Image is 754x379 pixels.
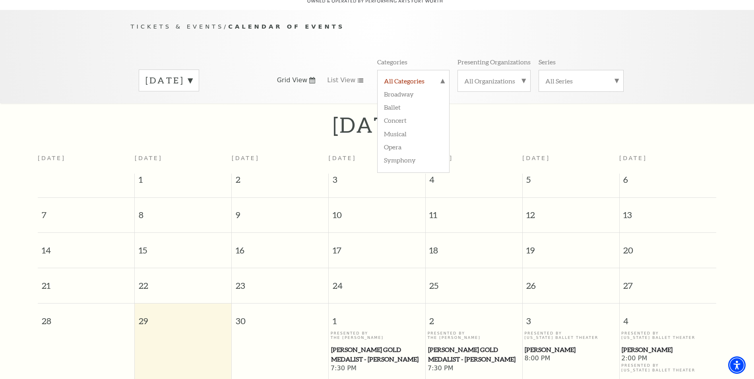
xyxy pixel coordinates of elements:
label: All Organizations [464,77,524,85]
span: Calendar of Events [228,23,345,30]
span: 5 [523,174,619,189]
span: 23 [232,268,328,296]
span: 8:00 PM [524,354,617,363]
span: 14 [38,233,134,260]
span: 25 [426,268,522,296]
label: Ballet [384,100,443,113]
span: 1 [329,304,425,331]
span: 4 [426,174,522,189]
h2: [DATE] [333,112,408,137]
span: 2:00 PM [621,354,714,363]
label: Opera [384,140,443,153]
span: 7:30 PM [331,364,423,373]
span: 13 [620,198,716,225]
span: [DATE] [232,155,260,161]
span: Tickets & Events [131,23,224,30]
span: [PERSON_NAME] Gold Medalist - [PERSON_NAME] [331,345,423,364]
label: All Categories [384,77,443,87]
span: [DATE] [135,155,163,161]
span: 2 [232,174,328,189]
label: Musical [384,127,443,140]
span: [PERSON_NAME] [622,345,714,355]
span: 2 [426,304,522,331]
span: 3 [329,174,425,189]
span: 18 [426,233,522,260]
span: 22 [135,268,231,296]
span: 29 [135,304,231,331]
span: 24 [329,268,425,296]
span: 12 [523,198,619,225]
p: Presented By The [PERSON_NAME] [428,331,520,340]
p: / [131,22,624,32]
span: 30 [232,304,328,331]
th: [DATE] [38,150,135,174]
p: Categories [377,58,407,66]
span: [DATE] [329,155,357,161]
span: 1 [135,174,231,189]
span: 27 [620,268,716,296]
span: 16 [232,233,328,260]
label: Symphony [384,153,443,166]
span: [PERSON_NAME] Gold Medalist - [PERSON_NAME] [428,345,520,364]
label: Concert [384,113,443,126]
span: 19 [523,233,619,260]
span: 7 [38,198,134,225]
span: 6 [620,174,716,189]
span: 9 [232,198,328,225]
span: 8 [135,198,231,225]
p: Presented By [US_STATE] Ballet Theater [621,363,714,372]
span: [PERSON_NAME] [525,345,616,355]
span: 17 [329,233,425,260]
span: 4 [620,304,716,331]
div: Accessibility Menu [728,356,746,374]
span: 21 [38,268,134,296]
label: All Series [545,77,617,85]
label: Broadway [384,87,443,100]
span: 10 [329,198,425,225]
p: Presenting Organizations [457,58,531,66]
p: Presented By The [PERSON_NAME] [331,331,423,340]
span: 3 [523,304,619,331]
label: [DATE] [145,74,192,87]
span: [DATE] [522,155,550,161]
span: 28 [38,304,134,331]
p: Presented By [US_STATE] Ballet Theater [621,331,714,340]
span: Grid View [277,76,308,85]
span: 20 [620,233,716,260]
p: Presented By [US_STATE] Ballet Theater [524,331,617,340]
span: 26 [523,268,619,296]
span: 11 [426,198,522,225]
span: List View [327,76,355,85]
span: 7:30 PM [428,364,520,373]
span: [DATE] [619,155,647,161]
p: Series [539,58,556,66]
span: 15 [135,233,231,260]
